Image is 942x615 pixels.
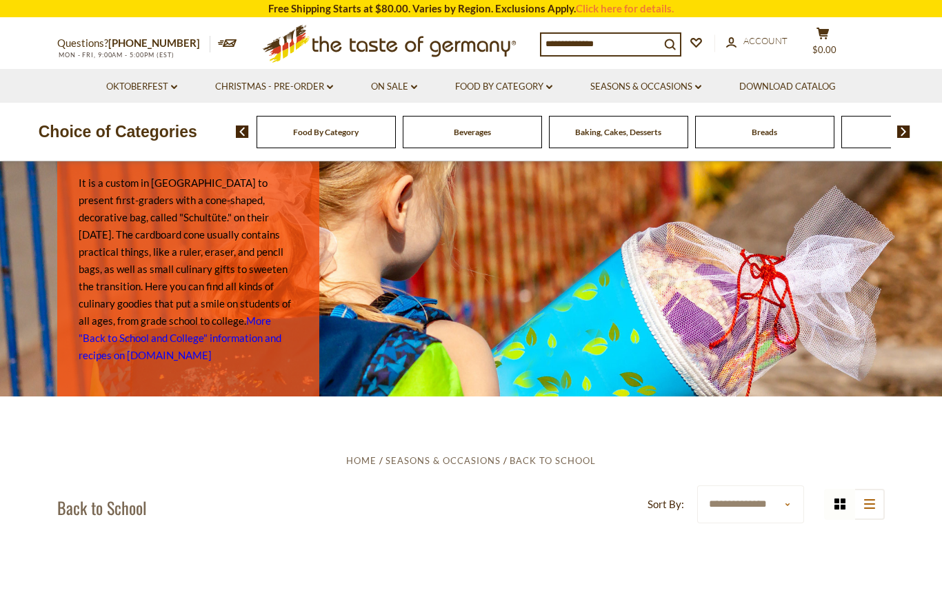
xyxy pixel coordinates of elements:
a: Baking, Cakes, Desserts [575,127,661,137]
h1: Back to School [57,497,147,518]
a: Download Catalog [739,79,836,94]
span: $0.00 [812,44,836,55]
span: MON - FRI, 9:00AM - 5:00PM (EST) [57,51,174,59]
a: Christmas - PRE-ORDER [215,79,333,94]
a: Back to School [510,455,596,466]
a: Food By Category [293,127,359,137]
a: On Sale [371,79,417,94]
a: More "Back to School and College" information and recipes on [DOMAIN_NAME] [79,314,281,361]
p: Questions? [57,34,210,52]
a: Click here for details. [576,2,674,14]
label: Sort By: [648,496,684,513]
img: next arrow [897,125,910,138]
a: Account [726,34,788,49]
a: Breads [752,127,777,137]
a: Oktoberfest [106,79,177,94]
a: Home [346,455,377,466]
a: [PHONE_NUMBER] [108,37,200,49]
a: Seasons & Occasions [590,79,701,94]
a: Beverages [454,127,491,137]
a: Food By Category [455,79,552,94]
p: It is a custom in [GEOGRAPHIC_DATA] to present first-graders with a cone-shaped, decorative bag, ... [79,174,298,364]
a: Seasons & Occasions [385,455,501,466]
img: previous arrow [236,125,249,138]
button: $0.00 [802,27,843,61]
span: Account [743,35,788,46]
